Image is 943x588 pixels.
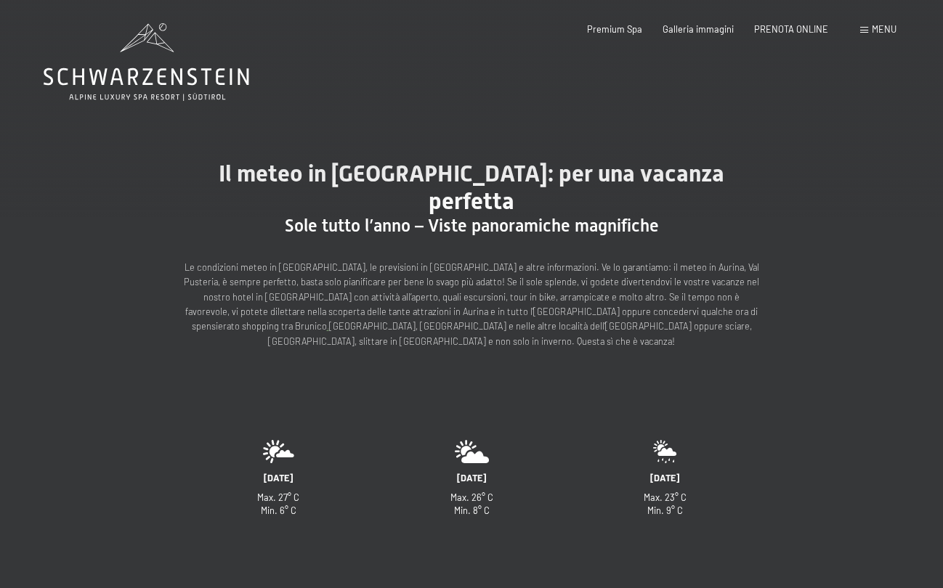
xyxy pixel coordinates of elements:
span: Il meteo in [GEOGRAPHIC_DATA]: per una vacanza perfetta [219,160,724,215]
span: Min. 6° C [261,505,296,516]
span: Max. 23° C [644,491,687,503]
span: Max. 26° C [450,491,493,503]
a: Premium Spa [587,23,642,35]
span: [DATE] [264,472,293,483]
a: , [327,320,329,332]
span: Menu [872,23,897,35]
a: Galleria immagini [663,23,734,35]
span: [DATE] [457,472,486,483]
a: PRENOTA ONLINE [754,23,828,35]
span: Max. 27° C [257,491,299,503]
p: Le condizioni meteo in [GEOGRAPHIC_DATA], le previsioni in [GEOGRAPHIC_DATA] e altre informazioni... [181,260,762,349]
span: [DATE] [650,472,679,483]
span: Min. 9° C [647,505,683,516]
span: Min. 8° C [454,505,490,516]
span: Sole tutto l’anno – Viste panoramiche magnifiche [285,216,659,236]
